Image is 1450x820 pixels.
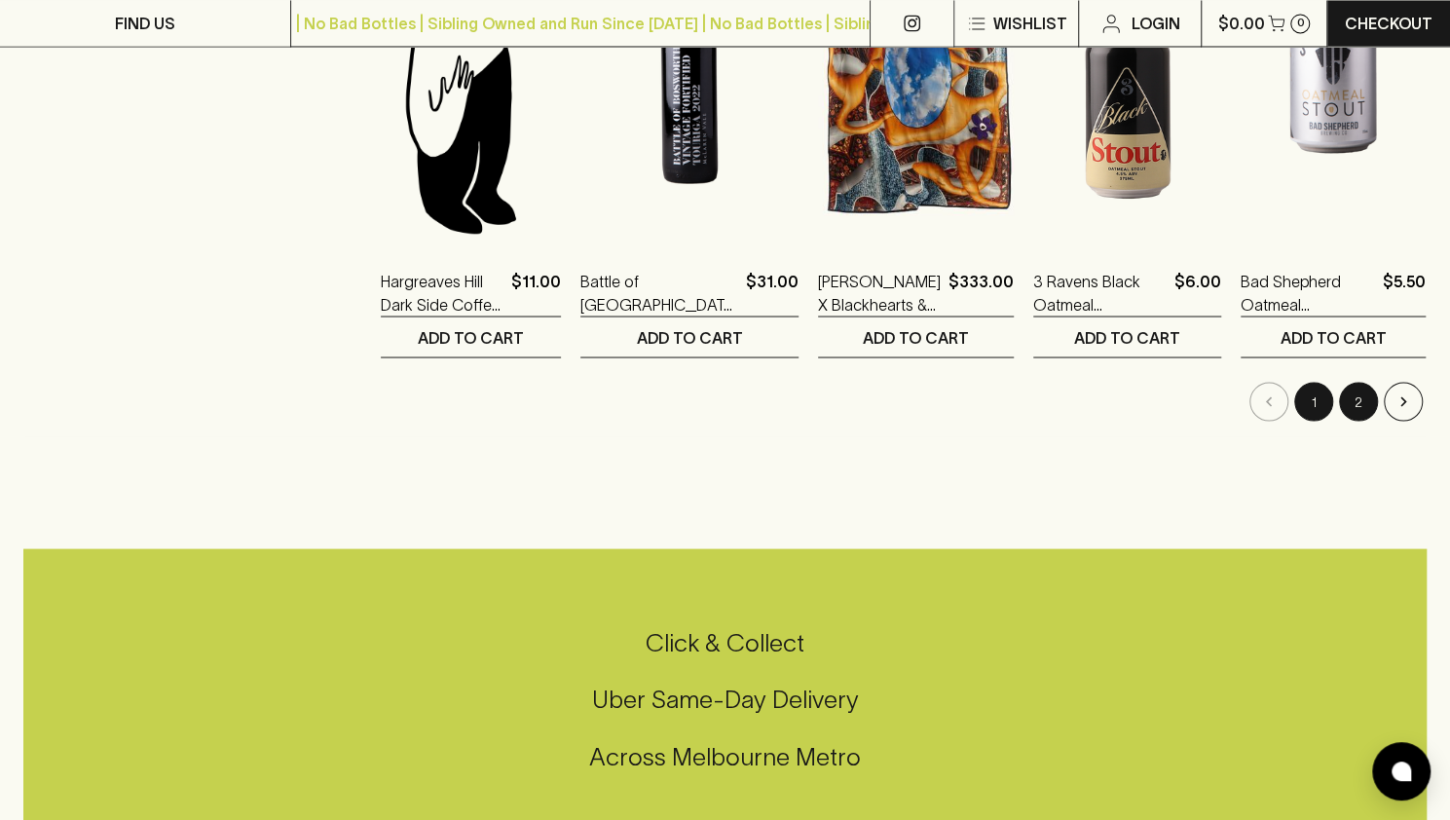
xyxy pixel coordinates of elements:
p: Wishlist [992,12,1066,35]
p: ADD TO CART [1281,325,1387,349]
p: ADD TO CART [1074,325,1180,349]
p: $0.00 [1217,12,1264,35]
p: Login [1131,12,1179,35]
button: ADD TO CART [580,317,799,356]
a: Bad Shepherd Oatmeal [PERSON_NAME] 330ml (can) [1241,269,1375,316]
p: $333.00 [948,269,1014,316]
a: 3 Ravens Black Oatmeal [PERSON_NAME] [1033,269,1167,316]
p: $6.00 [1174,269,1221,316]
button: ADD TO CART [1241,317,1426,356]
p: Checkout [1345,12,1432,35]
button: ADD TO CART [1033,317,1221,356]
p: $5.50 [1383,269,1426,316]
p: ADD TO CART [637,325,743,349]
p: FIND US [115,12,175,35]
a: [PERSON_NAME] X Blackhearts & Sparrows Melted Cheese & Wine Picnic Blanket [818,269,941,316]
h5: Uber Same-Day Delivery [23,683,1427,715]
nav: pagination navigation [381,382,1426,421]
button: Go to next page [1384,382,1423,421]
a: Hargreaves Hill Dark Side Coffee Milk [PERSON_NAME] 440ml [381,269,503,316]
a: Battle of [GEOGRAPHIC_DATA] Vintage Fortified Touriga 2022 375ml [580,269,738,316]
button: Go to page 2 [1339,382,1378,421]
h5: Across Melbourne Metro [23,740,1427,772]
p: ADD TO CART [418,325,524,349]
img: bubble-icon [1392,762,1411,781]
h5: Click & Collect [23,626,1427,658]
p: $11.00 [511,269,561,316]
p: 0 [1296,18,1304,28]
p: ADD TO CART [863,325,969,349]
p: $31.00 [746,269,799,316]
button: ADD TO CART [381,317,561,356]
button: ADD TO CART [818,317,1014,356]
button: page 1 [1294,382,1333,421]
